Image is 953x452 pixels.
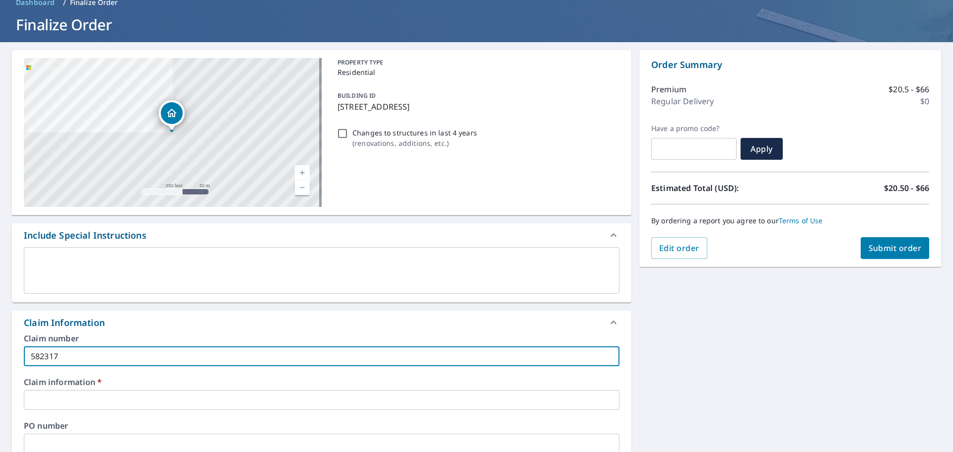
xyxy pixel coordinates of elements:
p: $0 [920,95,929,107]
div: Dropped pin, building 1, Residential property, 4330 Dover Rd Louisville, KY 40216 [159,100,185,131]
p: Regular Delivery [651,95,714,107]
a: Terms of Use [779,216,823,225]
p: By ordering a report you agree to our [651,216,929,225]
button: Apply [741,138,783,160]
p: Changes to structures in last 4 years [352,128,477,138]
p: [STREET_ADDRESS] [338,101,615,113]
p: ( renovations, additions, etc. ) [352,138,477,148]
div: Claim Information [24,316,105,329]
p: Premium [651,83,686,95]
p: $20.5 - $66 [888,83,929,95]
div: Claim Information [12,311,631,334]
a: Current Level 17, Zoom In [295,165,310,180]
a: Current Level 17, Zoom Out [295,180,310,195]
span: Edit order [659,243,699,254]
p: BUILDING ID [338,91,376,100]
span: Apply [749,143,775,154]
p: $20.50 - $66 [884,182,929,194]
div: Include Special Instructions [12,223,631,247]
label: Have a promo code? [651,124,737,133]
p: Residential [338,67,615,77]
label: PO number [24,422,619,430]
button: Submit order [861,237,930,259]
button: Edit order [651,237,707,259]
label: Claim number [24,334,619,342]
div: Include Special Instructions [24,229,146,242]
span: Submit order [869,243,922,254]
label: Claim information [24,378,619,386]
p: Estimated Total (USD): [651,182,790,194]
p: Order Summary [651,58,929,71]
p: PROPERTY TYPE [338,58,615,67]
h1: Finalize Order [12,14,941,35]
